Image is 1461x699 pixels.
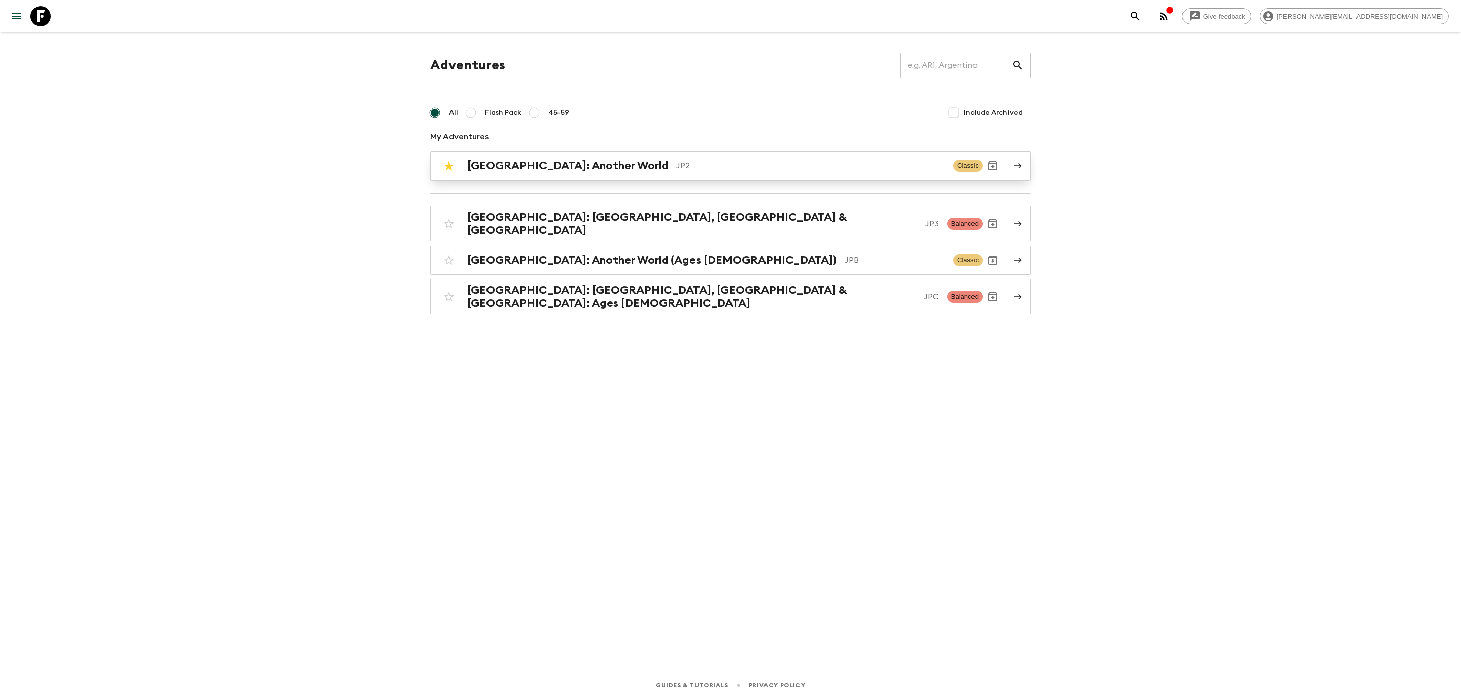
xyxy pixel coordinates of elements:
[953,254,983,266] span: Classic
[1260,8,1449,24] div: [PERSON_NAME][EMAIL_ADDRESS][DOMAIN_NAME]
[430,131,1031,143] p: My Adventures
[656,680,728,691] a: Guides & Tutorials
[900,51,1012,80] input: e.g. AR1, Argentina
[676,160,945,172] p: JP2
[449,108,458,118] span: All
[983,214,1003,234] button: Archive
[467,254,837,267] h2: [GEOGRAPHIC_DATA]: Another World (Ages [DEMOGRAPHIC_DATA])
[1182,8,1251,24] a: Give feedback
[983,287,1003,307] button: Archive
[845,254,945,266] p: JPB
[749,680,805,691] a: Privacy Policy
[983,250,1003,270] button: Archive
[548,108,569,118] span: 45-59
[430,151,1031,181] a: [GEOGRAPHIC_DATA]: Another WorldJP2ClassicArchive
[953,160,983,172] span: Classic
[925,218,939,230] p: JP3
[6,6,26,26] button: menu
[485,108,521,118] span: Flash Pack
[983,156,1003,176] button: Archive
[947,291,983,303] span: Balanced
[430,279,1031,314] a: [GEOGRAPHIC_DATA]: [GEOGRAPHIC_DATA], [GEOGRAPHIC_DATA] & [GEOGRAPHIC_DATA]: Ages [DEMOGRAPHIC_DA...
[924,291,939,303] p: JPC
[467,284,916,310] h2: [GEOGRAPHIC_DATA]: [GEOGRAPHIC_DATA], [GEOGRAPHIC_DATA] & [GEOGRAPHIC_DATA]: Ages [DEMOGRAPHIC_DATA]
[1271,13,1448,20] span: [PERSON_NAME][EMAIL_ADDRESS][DOMAIN_NAME]
[467,159,668,172] h2: [GEOGRAPHIC_DATA]: Another World
[964,108,1023,118] span: Include Archived
[430,55,505,76] h1: Adventures
[430,246,1031,275] a: [GEOGRAPHIC_DATA]: Another World (Ages [DEMOGRAPHIC_DATA])JPBClassicArchive
[430,206,1031,241] a: [GEOGRAPHIC_DATA]: [GEOGRAPHIC_DATA], [GEOGRAPHIC_DATA] & [GEOGRAPHIC_DATA]JP3BalancedArchive
[947,218,983,230] span: Balanced
[1125,6,1145,26] button: search adventures
[467,211,917,237] h2: [GEOGRAPHIC_DATA]: [GEOGRAPHIC_DATA], [GEOGRAPHIC_DATA] & [GEOGRAPHIC_DATA]
[1198,13,1251,20] span: Give feedback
